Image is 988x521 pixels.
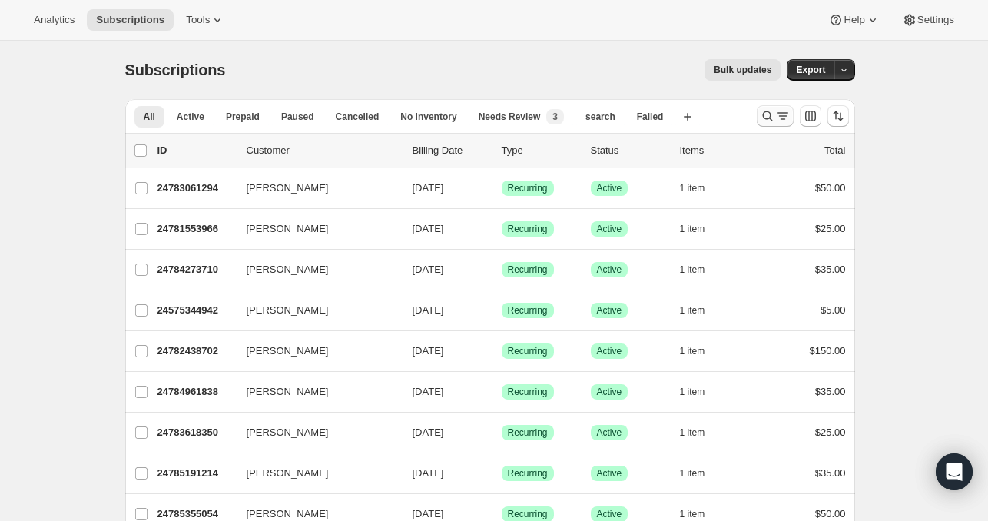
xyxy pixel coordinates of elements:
[821,304,846,316] span: $5.00
[827,105,849,127] button: Sort the results
[824,143,845,158] p: Total
[157,143,846,158] div: IDCustomerBilling DateTypeStatusItemsTotal
[96,14,164,26] span: Subscriptions
[157,340,846,362] div: 24782438702[PERSON_NAME][DATE]SuccessRecurringSuccessActive1 item$150.00
[680,340,722,362] button: 1 item
[796,64,825,76] span: Export
[508,386,548,398] span: Recurring
[413,426,444,438] span: [DATE]
[247,262,329,277] span: [PERSON_NAME]
[413,467,444,479] span: [DATE]
[336,111,380,123] span: Cancelled
[157,425,234,440] p: 24783618350
[597,508,622,520] span: Active
[597,467,622,480] span: Active
[591,143,668,158] p: Status
[680,264,705,276] span: 1 item
[705,59,781,81] button: Bulk updates
[597,304,622,317] span: Active
[157,384,234,400] p: 24784961838
[680,300,722,321] button: 1 item
[680,426,705,439] span: 1 item
[757,105,794,127] button: Search and filter results
[237,176,391,201] button: [PERSON_NAME]
[247,343,329,359] span: [PERSON_NAME]
[157,463,846,484] div: 24785191214[PERSON_NAME][DATE]SuccessRecurringSuccessActive1 item$35.00
[502,143,579,158] div: Type
[237,298,391,323] button: [PERSON_NAME]
[144,111,155,123] span: All
[237,380,391,404] button: [PERSON_NAME]
[680,422,722,443] button: 1 item
[585,111,615,123] span: search
[552,111,558,123] span: 3
[247,303,329,318] span: [PERSON_NAME]
[281,111,314,123] span: Paused
[157,178,846,199] div: 24783061294[PERSON_NAME][DATE]SuccessRecurringSuccessActive1 item$50.00
[157,303,234,318] p: 24575344942
[810,345,846,357] span: $150.00
[413,508,444,519] span: [DATE]
[680,386,705,398] span: 1 item
[680,508,705,520] span: 1 item
[157,218,846,240] div: 24781553966[PERSON_NAME][DATE]SuccessRecurringSuccessActive1 item$25.00
[400,111,456,123] span: No inventory
[413,304,444,316] span: [DATE]
[508,467,548,480] span: Recurring
[680,143,757,158] div: Items
[247,181,329,196] span: [PERSON_NAME]
[508,345,548,357] span: Recurring
[247,384,329,400] span: [PERSON_NAME]
[815,467,846,479] span: $35.00
[680,182,705,194] span: 1 item
[157,259,846,280] div: 24784273710[PERSON_NAME][DATE]SuccessRecurringSuccessActive1 item$35.00
[508,508,548,520] span: Recurring
[508,426,548,439] span: Recurring
[815,426,846,438] span: $25.00
[680,178,722,199] button: 1 item
[917,14,954,26] span: Settings
[597,223,622,235] span: Active
[936,453,973,490] div: Open Intercom Messenger
[815,182,846,194] span: $50.00
[508,264,548,276] span: Recurring
[237,420,391,445] button: [PERSON_NAME]
[34,14,75,26] span: Analytics
[675,106,700,128] button: Create new view
[186,14,210,26] span: Tools
[714,64,771,76] span: Bulk updates
[508,304,548,317] span: Recurring
[157,181,234,196] p: 24783061294
[844,14,864,26] span: Help
[413,386,444,397] span: [DATE]
[787,59,834,81] button: Export
[247,143,400,158] p: Customer
[680,467,705,480] span: 1 item
[597,345,622,357] span: Active
[157,422,846,443] div: 24783618350[PERSON_NAME][DATE]SuccessRecurringSuccessActive1 item$25.00
[413,223,444,234] span: [DATE]
[157,466,234,481] p: 24785191214
[597,182,622,194] span: Active
[800,105,821,127] button: Customize table column order and visibility
[413,264,444,275] span: [DATE]
[226,111,260,123] span: Prepaid
[413,345,444,357] span: [DATE]
[508,182,548,194] span: Recurring
[893,9,963,31] button: Settings
[680,381,722,403] button: 1 item
[157,343,234,359] p: 24782438702
[157,143,234,158] p: ID
[125,61,226,78] span: Subscriptions
[680,345,705,357] span: 1 item
[819,9,889,31] button: Help
[177,111,204,123] span: Active
[479,111,541,123] span: Needs Review
[157,262,234,277] p: 24784273710
[247,221,329,237] span: [PERSON_NAME]
[413,182,444,194] span: [DATE]
[680,304,705,317] span: 1 item
[237,217,391,241] button: [PERSON_NAME]
[597,386,622,398] span: Active
[815,223,846,234] span: $25.00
